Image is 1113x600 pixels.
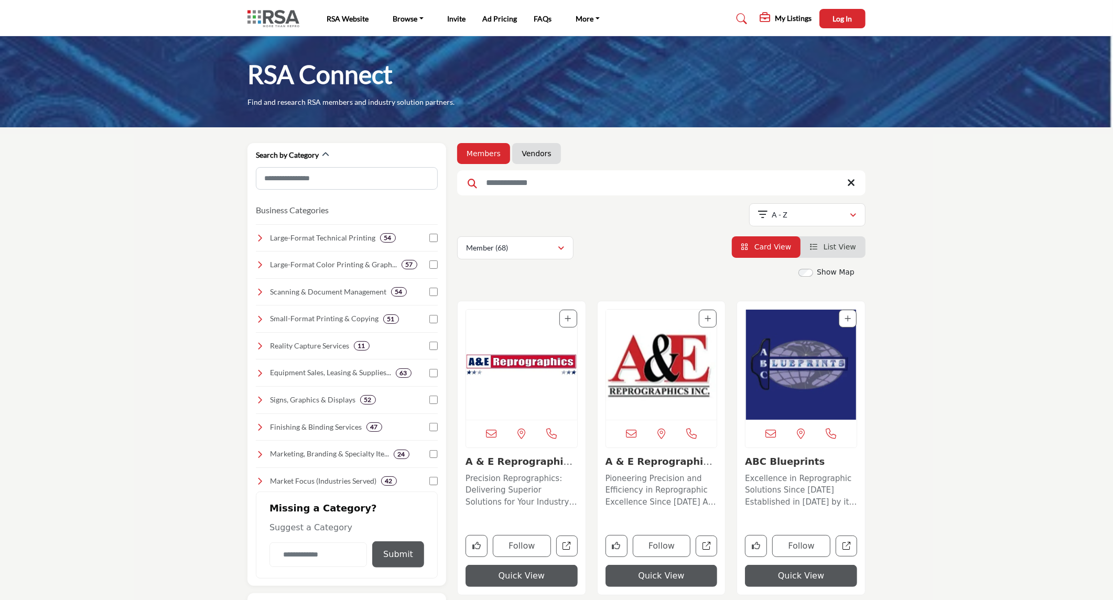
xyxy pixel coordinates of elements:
[775,14,812,23] h5: My Listings
[395,288,403,296] b: 54
[760,13,812,25] div: My Listings
[396,368,412,378] div: 63 Results For Equipment Sales, Leasing & Supplies
[493,535,551,557] button: Follow
[633,535,691,557] button: Follow
[466,535,488,557] button: Like company
[271,259,397,270] h4: Large-Format Color Printing & Graphics: Banners, posters, vehicle wraps, and presentation graphics.
[384,234,392,242] b: 54
[817,267,855,278] label: Show Map
[556,536,578,557] a: Open a-e-reprographics-az in new tab
[429,234,438,242] input: Select Large-Format Technical Printing checkbox
[385,477,393,485] b: 42
[271,233,376,243] h4: Large-Format Technical Printing: High-quality printing for blueprints, construction and architect...
[749,203,866,226] button: A - Z
[745,310,857,420] a: Open Listing in new tab
[457,170,866,195] input: Search Keyword
[606,310,717,420] img: A & E Reprographics, Inc. VA
[372,541,424,568] button: Submit
[256,150,319,160] h2: Search by Category
[387,315,395,323] b: 51
[271,422,362,432] h4: Finishing & Binding Services: Laminating, binding, folding, trimming, and other finishing touches...
[269,503,424,521] h2: Missing a Category?
[398,451,405,458] b: 24
[269,542,367,567] input: Category Name
[271,476,377,486] h4: Market Focus (Industries Served): Tailored solutions for industries like architecture, constructi...
[745,473,857,508] p: Excellence in Reprographic Solutions Since [DATE] Established in [DATE] by its founder [PERSON_NA...
[466,456,575,478] a: A & E Reprographics ...
[606,473,718,508] p: Pioneering Precision and Efficiency in Reprographic Excellence Since [DATE] As a longstanding lea...
[383,314,399,324] div: 51 Results For Small-Format Printing & Copying
[467,148,501,159] a: Members
[696,536,717,557] a: Open a-e-reprographics-inc-va in new tab
[327,14,369,23] a: RSA Website
[810,243,856,251] a: View List
[824,243,856,251] span: List View
[569,12,608,26] a: More
[271,313,379,324] h4: Small-Format Printing & Copying: Professional printing for black and white and color document pri...
[429,423,438,431] input: Select Finishing & Binding Services checkbox
[801,236,866,258] li: List View
[466,243,508,253] p: Member (68)
[247,58,393,91] h1: RSA Connect
[247,97,455,107] p: Find and research RSA members and industry solution partners.
[391,287,407,297] div: 54 Results For Scanning & Document Management
[354,341,370,351] div: 11 Results For Reality Capture Services
[429,477,438,485] input: Select Market Focus (Industries Served) checkbox
[429,260,438,269] input: Select Large-Format Color Printing & Graphics checkbox
[534,14,552,23] a: FAQs
[358,342,365,350] b: 11
[745,565,857,587] button: Quick View
[466,565,578,587] button: Quick View
[429,450,438,459] input: Select Marketing, Branding & Specialty Items checkbox
[380,233,396,243] div: 54 Results For Large-Format Technical Printing
[745,470,857,508] a: Excellence in Reprographic Solutions Since [DATE] Established in [DATE] by its founder [PERSON_NA...
[429,315,438,323] input: Select Small-Format Printing & Copying checkbox
[606,456,718,467] h3: A & E Reprographics, Inc. VA
[457,236,574,259] button: Member (68)
[606,310,717,420] a: Open Listing in new tab
[727,10,754,27] a: Search
[466,310,577,420] img: A & E Reprographics - AZ
[745,535,767,557] button: Like company
[606,470,718,508] a: Pioneering Precision and Efficiency in Reprographic Excellence Since [DATE] As a longstanding lea...
[381,476,397,486] div: 42 Results For Market Focus (Industries Served)
[466,470,578,508] a: Precision Reprographics: Delivering Superior Solutions for Your Industry Needs Located in [GEOGRA...
[271,341,350,351] h4: Reality Capture Services: Laser scanning, BIM modeling, photogrammetry, 3D scanning, and other ad...
[366,422,382,432] div: 47 Results For Finishing & Binding Services
[606,535,628,557] button: Like company
[772,535,830,557] button: Follow
[705,314,711,323] a: Add To List
[394,450,409,459] div: 24 Results For Marketing, Branding & Specialty Items
[448,14,466,23] a: Invite
[385,12,431,26] a: Browse
[772,210,788,220] p: A - Z
[271,367,392,378] h4: Equipment Sales, Leasing & Supplies: Equipment sales, leasing, service, and resale of plotters, s...
[429,369,438,377] input: Select Equipment Sales, Leasing & Supplies checkbox
[360,395,376,405] div: 52 Results For Signs, Graphics & Displays
[256,204,329,216] button: Business Categories
[271,395,356,405] h4: Signs, Graphics & Displays: Exterior/interior building signs, trade show booths, event displays, ...
[271,287,387,297] h4: Scanning & Document Management: Digital conversion, archiving, indexing, secure storage, and stre...
[754,243,791,251] span: Card View
[406,261,413,268] b: 57
[364,396,372,403] b: 52
[606,456,712,478] a: A & E Reprographics,...
[741,243,792,251] a: View Card
[819,9,866,28] button: Log In
[845,314,851,323] a: Add To List
[256,167,438,190] input: Search Category
[400,369,407,377] b: 63
[483,14,517,23] a: Ad Pricing
[745,310,857,420] img: ABC Blueprints
[371,423,378,431] b: 47
[745,456,857,467] h3: ABC Blueprints
[745,456,825,467] a: ABC Blueprints
[833,14,852,23] span: Log In
[429,396,438,404] input: Select Signs, Graphics & Displays checkbox
[466,310,577,420] a: Open Listing in new tab
[732,236,801,258] li: Card View
[522,148,551,159] a: Vendors
[429,288,438,296] input: Select Scanning & Document Management checkbox
[271,449,390,459] h4: Marketing, Branding & Specialty Items: Design and creative services, marketing support, and speci...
